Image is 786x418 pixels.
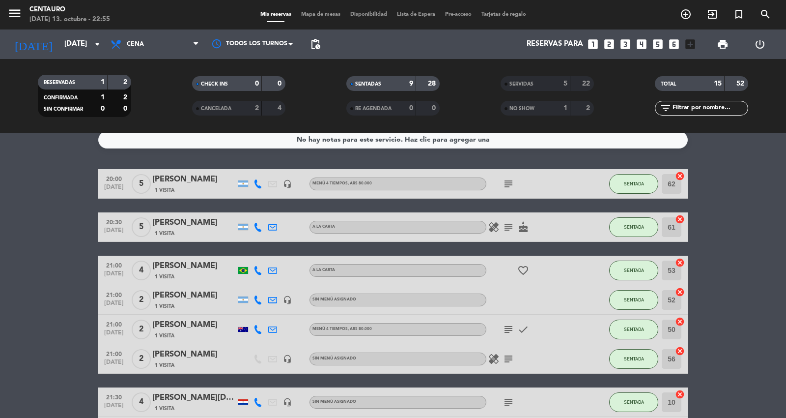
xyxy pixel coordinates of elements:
span: 2 [132,320,151,339]
i: power_settings_new [754,38,766,50]
strong: 0 [123,105,129,112]
strong: 28 [428,80,438,87]
span: Disponibilidad [345,12,392,17]
span: [DATE] [102,270,126,282]
div: [PERSON_NAME] [152,319,236,331]
span: 1 Visita [155,230,174,238]
div: [PERSON_NAME] [152,348,236,361]
strong: 15 [714,80,722,87]
i: cancel [675,258,685,268]
i: add_box [684,38,697,51]
i: headset_mic [283,398,292,407]
span: SENTADA [624,224,644,230]
span: SIN CONFIRMAR [44,107,83,112]
i: cancel [675,287,685,297]
i: headset_mic [283,296,292,304]
span: 1 Visita [155,186,174,194]
i: add_circle_outline [680,8,692,20]
strong: 1 [101,79,105,86]
i: cancel [675,389,685,399]
strong: 0 [409,105,413,112]
span: [DATE] [102,227,126,239]
span: 21:00 [102,259,126,270]
button: SENTADA [609,392,658,412]
span: SENTADA [624,268,644,273]
i: healing [488,353,500,365]
div: Centauro [29,5,110,15]
span: A LA CARTA [312,268,335,272]
span: pending_actions [309,38,321,50]
button: SENTADA [609,349,658,369]
i: cancel [675,346,685,356]
span: 21:00 [102,289,126,300]
span: 20:30 [102,216,126,227]
button: SENTADA [609,290,658,310]
span: A LA CARTA [312,225,335,229]
span: SENTADA [624,181,644,186]
i: looks_3 [619,38,632,51]
span: , ARS 80.000 [348,181,372,185]
button: SENTADA [609,217,658,237]
strong: 2 [123,79,129,86]
span: 1 Visita [155,405,174,413]
i: looks_6 [668,38,680,51]
i: healing [488,221,500,233]
span: CANCELADA [201,106,231,111]
i: subject [503,324,514,335]
i: [DATE] [7,33,59,55]
span: Pre-acceso [440,12,477,17]
i: looks_4 [635,38,648,51]
strong: 1 [101,94,105,101]
span: MENÚ 4 TIEMPOS [312,181,372,185]
span: Sin menú asignado [312,400,356,404]
strong: 1 [563,105,567,112]
span: 1 Visita [155,361,174,369]
i: check [517,324,529,335]
strong: 2 [123,94,129,101]
span: 21:30 [102,391,126,402]
span: SENTADA [624,297,644,302]
button: menu [7,6,22,24]
i: subject [503,396,514,408]
span: RE AGENDADA [355,106,392,111]
div: [PERSON_NAME] [152,216,236,229]
button: SENTADA [609,261,658,280]
span: 1 Visita [155,332,174,340]
button: SENTADA [609,174,658,194]
i: filter_list [660,102,672,114]
span: 5 [132,174,151,194]
div: [PERSON_NAME] [152,289,236,302]
i: subject [503,178,514,190]
div: [PERSON_NAME] [152,173,236,186]
input: Filtrar por nombre... [672,103,748,114]
span: [DATE] [102,184,126,195]
i: exit_to_app [706,8,718,20]
div: No hay notas para este servicio. Haz clic para agregar una [297,134,490,146]
span: [DATE] [102,402,126,414]
strong: 0 [278,80,283,87]
i: looks_5 [651,38,664,51]
span: 21:00 [102,348,126,359]
span: 20:00 [102,173,126,184]
span: Lista de Espera [392,12,440,17]
div: [DATE] 13. octubre - 22:55 [29,15,110,25]
span: 2 [132,349,151,369]
span: 2 [132,290,151,310]
span: 5 [132,217,151,237]
i: favorite_border [517,265,529,276]
i: headset_mic [283,355,292,363]
span: Mapa de mesas [296,12,345,17]
i: arrow_drop_down [91,38,103,50]
span: [DATE] [102,300,126,311]
div: [PERSON_NAME] [152,260,236,272]
span: 1 Visita [155,273,174,281]
span: CONFIRMADA [44,95,78,100]
span: , ARS 80.000 [348,327,372,331]
span: print [717,38,729,50]
strong: 9 [409,80,413,87]
i: turned_in_not [733,8,745,20]
strong: 5 [563,80,567,87]
span: SENTADA [624,356,644,361]
strong: 0 [432,105,438,112]
i: looks_one [587,38,599,51]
